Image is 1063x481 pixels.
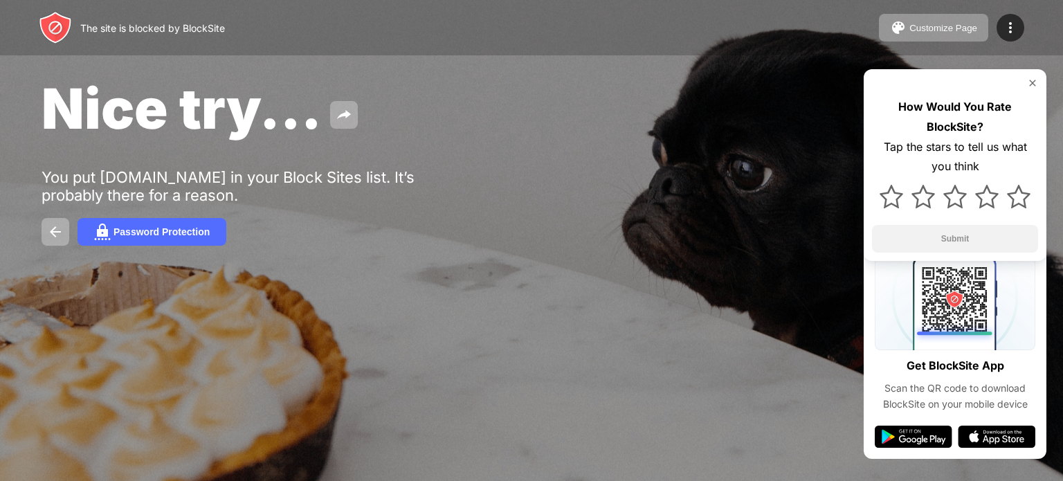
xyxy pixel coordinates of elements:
[80,22,225,34] div: The site is blocked by BlockSite
[907,356,1004,376] div: Get BlockSite App
[39,11,72,44] img: header-logo.svg
[958,426,1035,448] img: app-store.svg
[890,19,907,36] img: pallet.svg
[336,107,352,123] img: share.svg
[78,218,226,246] button: Password Protection
[975,185,999,208] img: star.svg
[872,225,1038,253] button: Submit
[879,14,988,42] button: Customize Page
[872,97,1038,137] div: How Would You Rate BlockSite?
[875,381,1035,412] div: Scan the QR code to download BlockSite on your mobile device
[880,185,903,208] img: star.svg
[94,224,111,240] img: password.svg
[47,224,64,240] img: back.svg
[943,185,967,208] img: star.svg
[872,137,1038,177] div: Tap the stars to tell us what you think
[911,185,935,208] img: star.svg
[1027,78,1038,89] img: rate-us-close.svg
[875,426,952,448] img: google-play.svg
[42,168,469,204] div: You put [DOMAIN_NAME] in your Block Sites list. It’s probably there for a reason.
[113,226,210,237] div: Password Protection
[909,23,977,33] div: Customize Page
[42,75,322,142] span: Nice try...
[1007,185,1030,208] img: star.svg
[1002,19,1019,36] img: menu-icon.svg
